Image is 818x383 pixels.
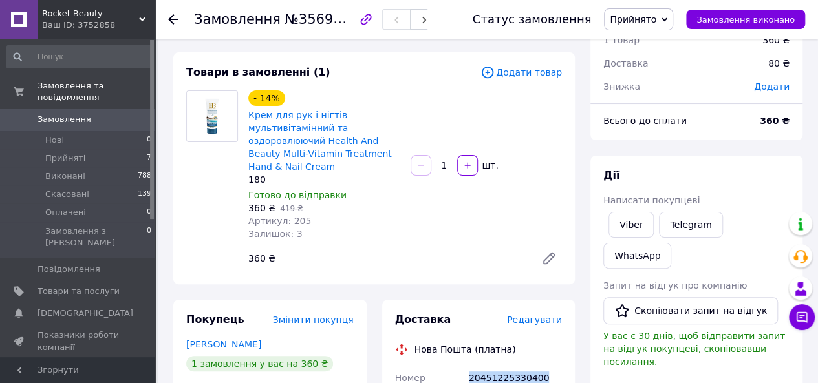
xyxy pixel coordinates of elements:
[603,331,785,367] span: У вас є 30 днів, щоб відправити запит на відгук покупцеві, скопіювавши посилання.
[603,169,619,181] span: Дії
[38,307,133,319] span: [DEMOGRAPHIC_DATA]
[480,65,562,79] span: Додати товар
[536,245,562,271] a: Редагувати
[754,81,790,92] span: Додати
[45,134,64,146] span: Нові
[395,313,451,326] span: Доставка
[248,203,275,213] span: 360 ₴
[45,189,89,200] span: Скасовані
[659,212,722,238] a: Telegram
[186,66,330,78] span: Товари в замовленні (1)
[38,285,120,297] span: Товари та послуги
[696,15,795,25] span: Замовлення виконано
[147,152,151,164] span: 7
[248,216,311,226] span: Артикул: 205
[147,134,151,146] span: 0
[248,110,392,172] a: Крем для рук і нігтів мультивітамінний та оздоровлюючий Health And Beauty Multi-Vitamin Treatment...
[603,280,747,291] span: Запит на відгук про компанію
[760,49,797,78] div: 80 ₴
[411,343,519,356] div: Нова Пошта (платна)
[187,91,237,141] img: Крем для рук і нігтів мультивітамінний та оздоровлюючий Health And Beauty Multi-Vitamin Treatment...
[285,11,376,27] span: №356917820
[186,356,333,371] div: 1 замовлення у вас на 360 ₴
[479,159,500,172] div: шт.
[147,225,151,249] span: 0
[6,45,153,68] input: Пошук
[45,171,85,182] span: Виконані
[45,152,85,164] span: Прийняті
[38,80,155,103] span: Замовлення та повідомлення
[248,90,285,106] div: - 14%
[603,58,648,68] span: Доставка
[608,212,654,238] a: Viber
[138,171,151,182] span: 788
[38,329,120,353] span: Показники роботи компанії
[243,249,531,267] div: 360 ₴
[186,339,261,349] a: [PERSON_NAME]
[45,225,147,249] span: Замовлення з [PERSON_NAME]
[603,81,640,92] span: Знижка
[138,189,151,200] span: 139
[789,304,815,330] button: Чат з покупцем
[186,313,244,326] span: Покупець
[38,264,100,275] span: Повідомлення
[603,35,640,45] span: 1 товар
[473,13,592,26] div: Статус замовлення
[42,19,155,31] div: Ваш ID: 3752858
[507,315,562,325] span: Редагувати
[280,204,303,213] span: 419 ₴
[603,243,671,269] a: WhatsApp
[147,207,151,218] span: 0
[273,315,354,325] span: Змінити покупця
[38,114,91,125] span: Замовлення
[610,14,656,25] span: Прийнято
[603,297,778,324] button: Скопіювати запит на відгук
[248,173,400,186] div: 180
[42,8,139,19] span: Rocket Beauty
[762,34,790,47] div: 360 ₴
[760,116,790,126] b: 360 ₴
[248,190,347,200] span: Готово до відправки
[168,13,178,26] div: Повернутися назад
[603,116,687,126] span: Всього до сплати
[248,229,303,239] span: Залишок: 3
[686,10,805,29] button: Замовлення виконано
[603,195,700,205] span: Написати покупцеві
[45,207,86,218] span: Оплачені
[194,12,281,27] span: Замовлення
